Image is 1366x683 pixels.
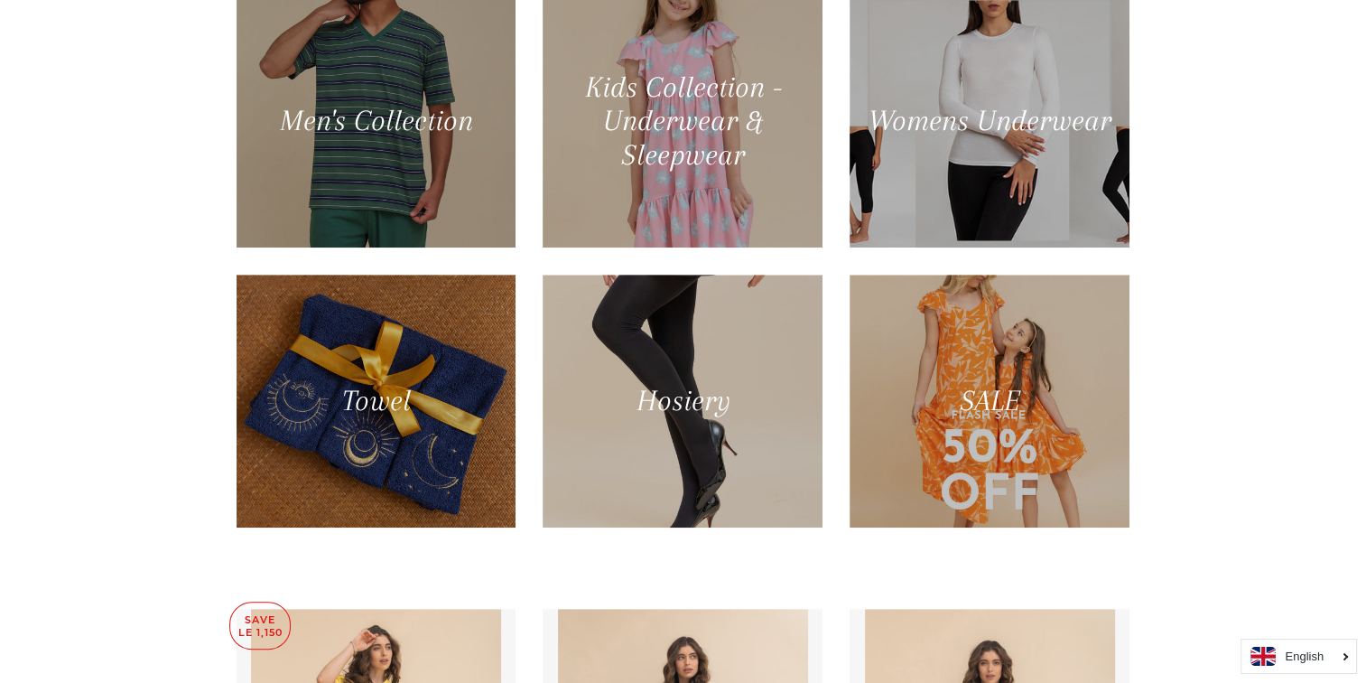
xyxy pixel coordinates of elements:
[1285,650,1324,662] i: English
[1250,647,1347,666] a: English
[850,275,1129,528] a: SALE
[543,275,822,528] a: Hosiery
[230,603,290,649] p: Save LE 1,150
[237,275,516,528] a: Towel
